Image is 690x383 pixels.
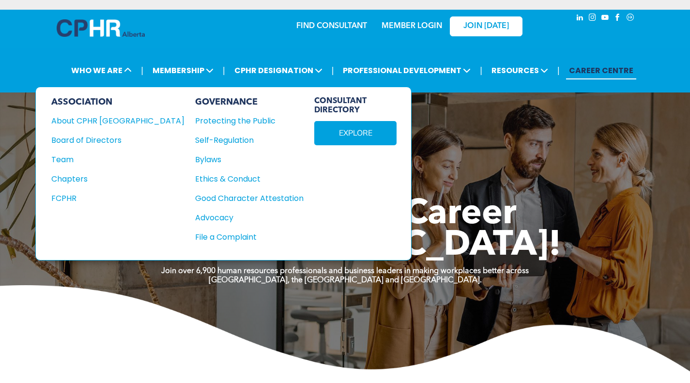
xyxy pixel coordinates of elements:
span: PROFESSIONAL DEVELOPMENT [340,61,474,79]
img: A blue and white logo for cp alberta [57,19,145,37]
strong: Join over 6,900 human resources professionals and business leaders in making workplaces better ac... [161,267,529,275]
a: Social network [625,12,636,25]
span: JOIN [DATE] [463,22,509,31]
a: Team [51,153,184,166]
span: WHO WE ARE [68,61,135,79]
div: Team [51,153,171,166]
a: Self-Regulation [195,134,304,146]
a: EXPLORE [314,121,397,145]
a: Board of Directors [51,134,184,146]
li: | [332,61,334,80]
div: GOVERNANCE [195,97,304,107]
span: RESOURCES [489,61,551,79]
a: Chapters [51,173,184,185]
div: FCPHR [51,192,171,204]
li: | [557,61,560,80]
div: About CPHR [GEOGRAPHIC_DATA] [51,115,171,127]
li: | [141,61,143,80]
div: File a Complaint [195,231,293,243]
a: linkedin [575,12,585,25]
a: FIND CONSULTANT [296,22,367,30]
a: Advocacy [195,212,304,224]
div: Chapters [51,173,171,185]
a: File a Complaint [195,231,304,243]
a: Protecting the Public [195,115,304,127]
a: CAREER CENTRE [566,61,636,79]
a: Ethics & Conduct [195,173,304,185]
div: ASSOCIATION [51,97,184,107]
div: Self-Regulation [195,134,293,146]
span: CONSULTANT DIRECTORY [314,97,397,115]
div: Board of Directors [51,134,171,146]
a: JOIN [DATE] [450,16,522,36]
span: CPHR DESIGNATION [231,61,325,79]
div: Protecting the Public [195,115,293,127]
a: instagram [587,12,598,25]
div: Good Character Attestation [195,192,293,204]
a: facebook [613,12,623,25]
div: Ethics & Conduct [195,173,293,185]
strong: [GEOGRAPHIC_DATA], the [GEOGRAPHIC_DATA] and [GEOGRAPHIC_DATA]. [209,276,482,284]
li: | [223,61,225,80]
a: About CPHR [GEOGRAPHIC_DATA] [51,115,184,127]
a: MEMBER LOGIN [382,22,442,30]
a: FCPHR [51,192,184,204]
a: Bylaws [195,153,304,166]
a: youtube [600,12,611,25]
a: Good Character Attestation [195,192,304,204]
li: | [480,61,482,80]
div: Bylaws [195,153,293,166]
div: Advocacy [195,212,293,224]
span: MEMBERSHIP [150,61,216,79]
